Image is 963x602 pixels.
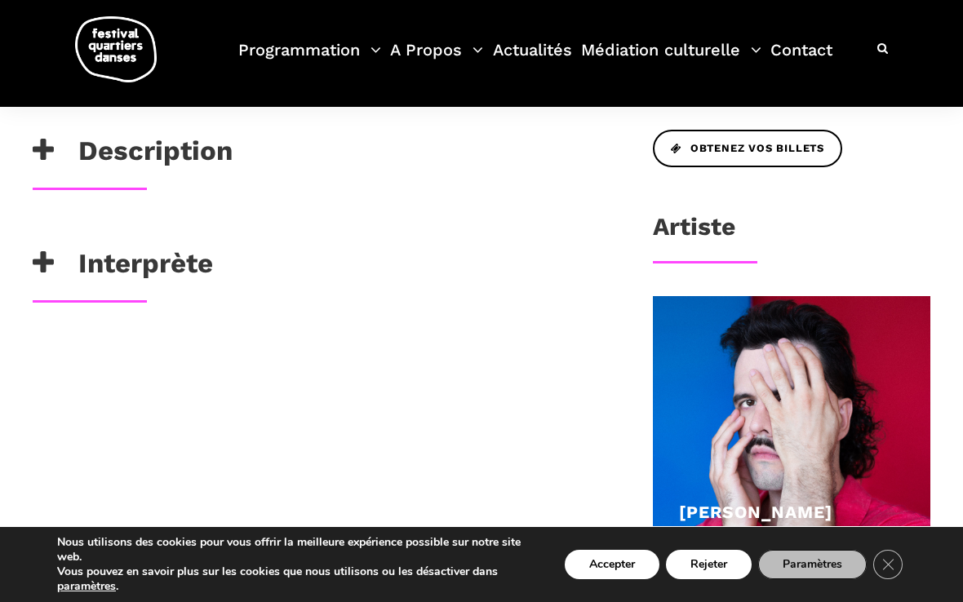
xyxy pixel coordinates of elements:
[390,36,483,84] a: A Propos
[57,535,533,564] p: Nous utilisons des cookies pour vous offrir la meilleure expérience possible sur notre site web.
[57,579,116,594] button: paramètres
[75,16,157,82] img: logo-fqd-med
[565,550,659,579] button: Accepter
[57,564,533,594] p: Vous pouvez en savoir plus sur les cookies que nous utilisons ou les désactiver dans .
[581,36,761,84] a: Médiation culturelle
[493,36,572,84] a: Actualités
[770,36,832,84] a: Contact
[653,212,735,253] h3: Artiste
[33,247,213,288] h3: Interprète
[238,36,381,84] a: Programmation
[671,140,824,157] span: Obtenez vos billets
[873,550,903,579] button: Close GDPR Cookie Banner
[33,135,233,175] h3: Description
[666,550,752,579] button: Rejeter
[679,502,832,522] a: [PERSON_NAME]
[653,130,842,166] a: Obtenez vos billets
[758,550,867,579] button: Paramètres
